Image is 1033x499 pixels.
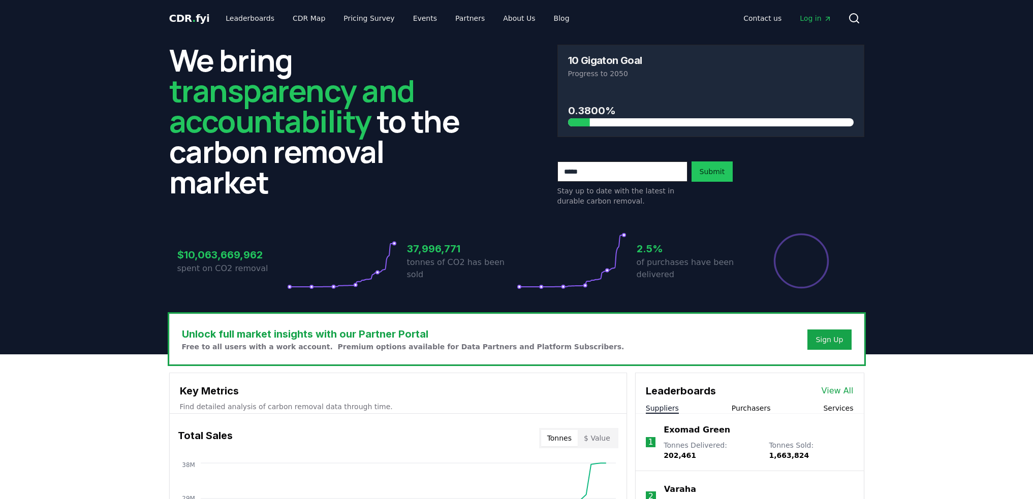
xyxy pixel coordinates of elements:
p: Tonnes Delivered : [664,440,759,460]
button: Submit [692,161,733,182]
p: 1 [648,436,653,448]
h3: Key Metrics [180,383,616,398]
span: 1,663,824 [769,451,809,459]
a: Varaha [664,483,696,495]
button: Tonnes [541,430,578,446]
a: Log in [792,9,839,27]
a: Pricing Survey [335,9,402,27]
p: tonnes of CO2 has been sold [407,256,517,281]
tspan: 38M [182,461,195,469]
a: CDR Map [285,9,333,27]
button: Sign Up [807,329,851,350]
p: Tonnes Sold : [769,440,853,460]
span: . [192,12,196,24]
button: Suppliers [646,403,679,413]
a: About Us [495,9,543,27]
nav: Main [217,9,577,27]
span: Log in [800,13,831,23]
p: Free to all users with a work account. Premium options available for Data Partners and Platform S... [182,342,624,352]
h2: We bring to the carbon removal market [169,45,476,197]
p: Find detailed analysis of carbon removal data through time. [180,402,616,412]
div: Percentage of sales delivered [773,232,830,289]
p: of purchases have been delivered [637,256,746,281]
nav: Main [735,9,839,27]
h3: $10,063,669,962 [177,247,287,262]
span: 202,461 [664,451,696,459]
button: $ Value [578,430,616,446]
a: Exomad Green [664,424,730,436]
p: Stay up to date with the latest in durable carbon removal. [557,186,687,206]
a: Contact us [735,9,790,27]
a: Blog [546,9,578,27]
h3: Leaderboards [646,383,716,398]
h3: 10 Gigaton Goal [568,55,642,65]
p: spent on CO2 removal [177,262,287,275]
button: Purchasers [732,403,771,413]
a: Events [405,9,445,27]
a: View All [822,385,854,397]
p: Progress to 2050 [568,69,854,79]
span: transparency and accountability [169,70,415,142]
button: Services [823,403,853,413]
a: CDR.fyi [169,11,210,25]
h3: Unlock full market insights with our Partner Portal [182,326,624,342]
h3: Total Sales [178,428,233,448]
h3: 2.5% [637,241,746,256]
span: CDR fyi [169,12,210,24]
a: Partners [447,9,493,27]
h3: 0.3800% [568,103,854,118]
a: Leaderboards [217,9,283,27]
h3: 37,996,771 [407,241,517,256]
a: Sign Up [816,335,843,345]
